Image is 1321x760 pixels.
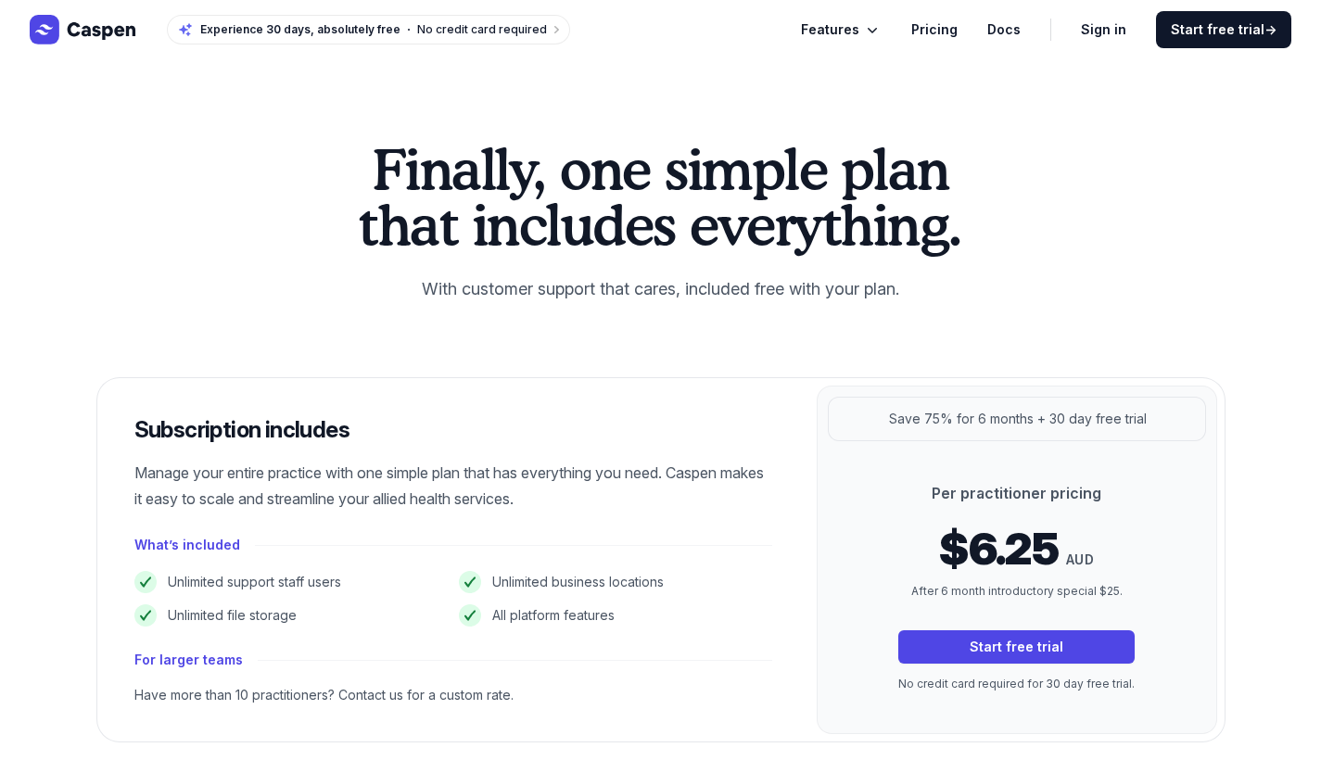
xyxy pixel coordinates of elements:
[134,571,448,593] li: Unlimited support staff users
[1156,11,1291,48] a: Start free trial
[459,571,772,593] li: Unlimited business locations
[1171,20,1277,39] span: Start free trial
[898,482,1135,504] p: Per practitioner pricing
[939,526,1059,571] span: $6.25
[898,630,1135,664] a: Start free trial
[349,274,972,304] p: With customer support that cares, included free with your plan.
[898,675,1135,693] p: No credit card required for 30 day free trial.
[134,534,240,556] h4: What’s included
[1066,549,1094,571] span: AUD
[987,19,1021,41] a: Docs
[134,415,772,445] h3: Subscription includes
[200,22,400,37] span: Experience 30 days, absolutely free
[134,649,243,671] h4: For larger teams
[134,460,772,512] p: Manage your entire practice with one simple plan that has everything you need. Caspen makes it ea...
[1081,19,1126,41] a: Sign in
[911,19,958,41] a: Pricing
[1264,21,1277,37] span: →
[801,19,859,41] span: Features
[898,582,1135,601] p: After 6 month introductory special $25.
[134,686,772,704] div: Have more than 10 practitioners? Contact us for a custom rate.
[349,141,972,252] h2: Finally, one simple plan that includes everything.
[459,604,772,627] li: All platform features
[889,408,1147,430] p: Save 75% for 6 months + 30 day free trial
[167,15,570,44] a: Experience 30 days, absolutely freeNo credit card required
[417,22,547,36] span: No credit card required
[134,604,448,627] li: Unlimited file storage
[801,19,882,41] button: Features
